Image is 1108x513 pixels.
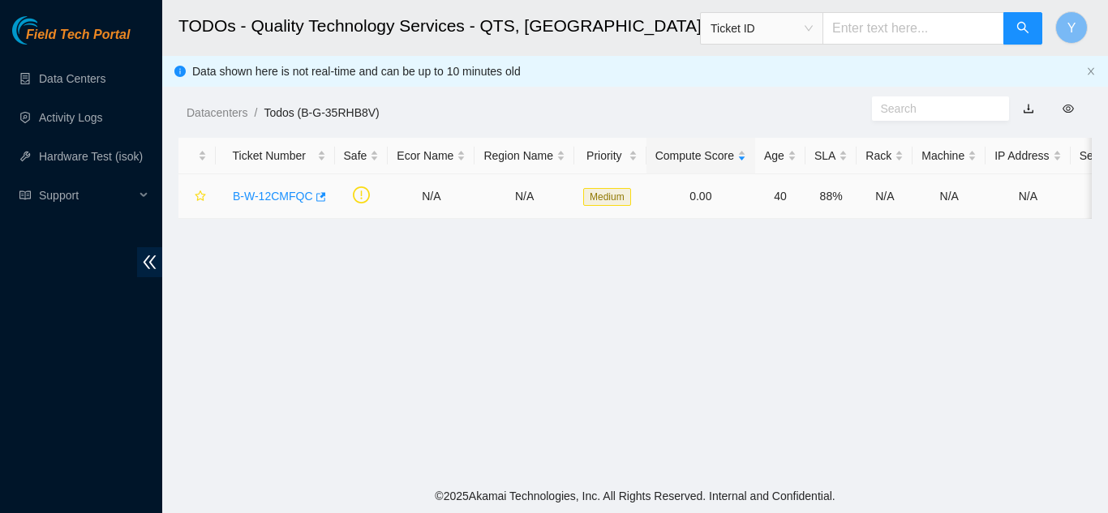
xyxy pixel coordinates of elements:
td: N/A [388,174,475,219]
td: 88% [805,174,857,219]
td: N/A [913,174,986,219]
button: Y [1055,11,1088,44]
td: N/A [475,174,574,219]
input: Enter text here... [822,12,1004,45]
span: Support [39,179,135,212]
a: Todos (B-G-35RHB8V) [264,106,379,119]
span: Medium [583,188,631,206]
span: Field Tech Portal [26,28,130,43]
span: close [1086,66,1096,76]
a: Hardware Test (isok) [39,150,143,163]
a: B-W-12CMFQC [233,190,313,203]
td: 0.00 [646,174,755,219]
input: Search [881,100,988,118]
button: star [187,183,207,209]
span: read [19,190,31,201]
a: Activity Logs [39,111,103,124]
button: close [1086,66,1096,77]
span: exclamation-circle [353,186,370,203]
span: Ticket ID [711,16,813,41]
td: N/A [986,174,1070,219]
span: search [1016,21,1029,36]
button: search [1003,12,1042,45]
span: / [254,106,257,119]
a: Datacenters [187,106,247,119]
span: star [195,190,206,203]
a: download [1023,102,1034,115]
a: Akamai TechnologiesField Tech Portal [12,29,130,50]
span: double-left [137,247,162,277]
span: eye [1063,103,1074,114]
a: Data Centers [39,72,105,85]
td: 40 [755,174,805,219]
img: Akamai Technologies [12,16,82,45]
td: N/A [857,174,913,219]
footer: © 2025 Akamai Technologies, Inc. All Rights Reserved. Internal and Confidential. [162,479,1108,513]
span: Y [1067,18,1076,38]
button: download [1011,96,1046,122]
